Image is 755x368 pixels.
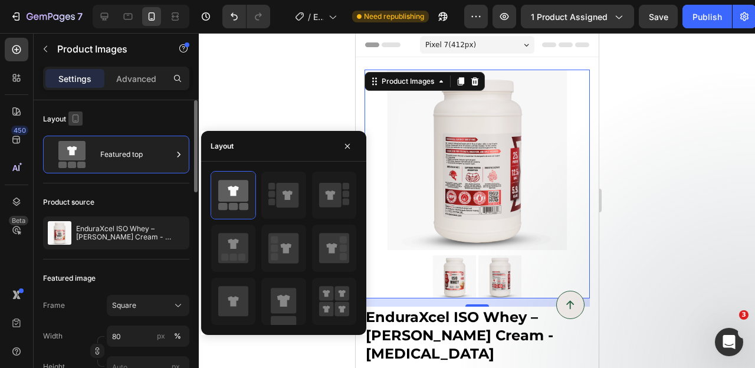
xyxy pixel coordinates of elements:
div: Undo/Redo [222,5,270,28]
div: Featured top [100,141,172,168]
span: Square [112,300,136,311]
p: Settings [58,73,91,85]
div: Layout [211,141,234,152]
span: 1 product assigned [531,11,608,23]
div: Product source [43,197,94,208]
div: 450 [11,126,28,135]
iframe: Design area [356,33,599,368]
div: % [174,331,181,341]
label: Width [43,331,63,341]
div: Featured image [43,273,96,284]
button: Publish [682,5,732,28]
p: EnduraXcel ISO Whey – [PERSON_NAME] Cream - [MEDICAL_DATA] [76,225,185,241]
p: Product Images [57,42,157,56]
span: 3 [739,310,749,320]
button: Square [107,295,189,316]
span: Need republishing [364,11,424,22]
button: Save [639,5,678,28]
img: product feature img [48,221,71,245]
span: / [308,11,311,23]
button: % [154,329,168,343]
button: 1 product assigned [521,5,634,28]
div: Beta [9,216,28,225]
div: Layout [43,111,83,127]
iframe: Intercom live chat [715,328,743,356]
p: Advanced [116,73,156,85]
span: EnduraXcel ISO Whey– Glace Vanilla - [MEDICAL_DATA] [313,11,324,23]
button: px [170,329,185,343]
p: 7 [77,9,83,24]
label: Frame [43,300,65,311]
input: px% [107,326,189,347]
div: px [157,331,165,341]
div: Publish [692,11,722,23]
button: 7 [5,5,88,28]
span: Save [649,12,668,22]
